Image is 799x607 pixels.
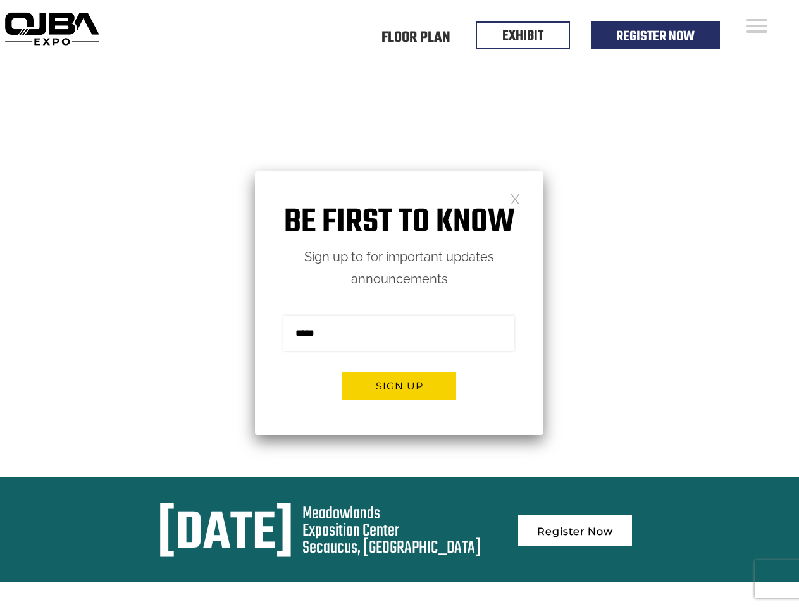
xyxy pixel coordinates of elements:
[255,203,543,243] h1: Be first to know
[510,193,521,204] a: Close
[616,26,695,47] a: Register Now
[158,505,294,563] div: [DATE]
[518,515,632,546] a: Register Now
[302,505,481,556] div: Meadowlands Exposition Center Secaucus, [GEOGRAPHIC_DATA]
[342,372,456,400] button: Sign up
[255,246,543,290] p: Sign up to for important updates announcements
[502,25,543,47] a: EXHIBIT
